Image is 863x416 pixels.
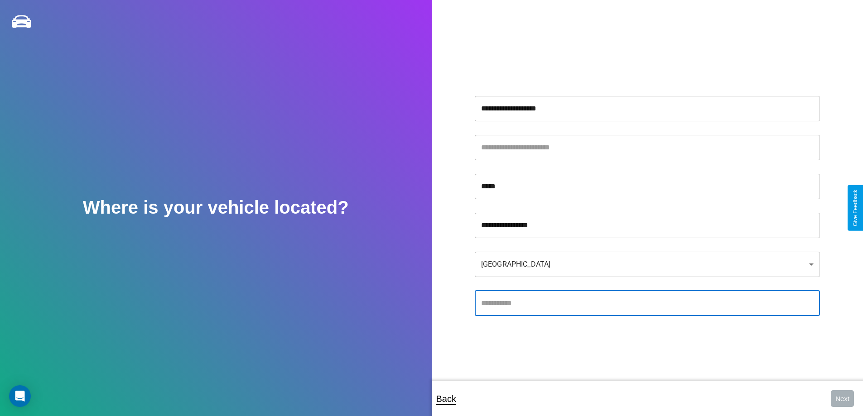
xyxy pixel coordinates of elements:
div: [GEOGRAPHIC_DATA] [475,252,820,277]
button: Next [831,390,854,407]
h2: Where is your vehicle located? [83,197,349,218]
p: Back [436,391,456,407]
div: Open Intercom Messenger [9,385,31,407]
div: Give Feedback [852,190,858,226]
